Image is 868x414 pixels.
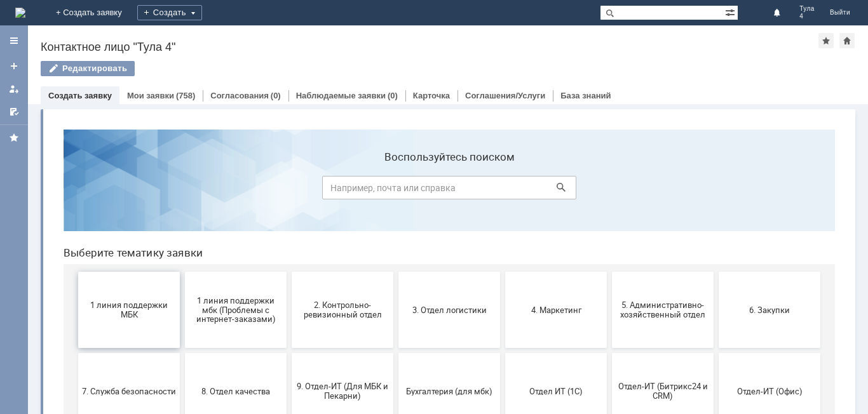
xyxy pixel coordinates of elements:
span: Отдел-ИТ (Битрикс24 и CRM) [562,262,656,281]
div: (758) [176,91,195,100]
button: 3. Отдел логистики [345,152,447,229]
div: Добавить в избранное [818,33,834,48]
div: Создать [137,5,202,20]
a: Мои заявки [127,91,174,100]
button: 2. Контрольно-ревизионный отдел [238,152,340,229]
span: Расширенный поиск [725,6,738,18]
button: 7. Служба безопасности [25,234,126,310]
button: Франчайзинг [132,315,233,391]
a: База знаний [560,91,611,100]
button: 9. Отдел-ИТ (Для МБК и Пекарни) [238,234,340,310]
span: 2. Контрольно-ревизионный отдел [242,181,336,200]
span: Тула [799,5,815,13]
button: 4. Маркетинг [452,152,553,229]
button: не актуален [452,315,553,391]
button: Отдел-ИТ (Офис) [665,234,767,310]
span: 6. Закупки [669,185,763,195]
a: Мои заявки [4,79,24,99]
button: [PERSON_NAME]. Услуги ИТ для МБК (оформляет L1) [345,315,447,391]
span: не актуален [456,348,550,357]
span: Отдел-ИТ (Офис) [669,267,763,276]
span: 4 [799,13,815,20]
a: Создать заявку [4,56,24,76]
a: Карточка [413,91,450,100]
a: Мои согласования [4,102,24,122]
button: Отдел-ИТ (Битрикс24 и CRM) [559,234,660,310]
span: 9. Отдел-ИТ (Для МБК и Пекарни) [242,262,336,281]
div: Сделать домашней страницей [839,33,855,48]
span: 4. Маркетинг [456,185,550,195]
span: 1 линия поддержки мбк (Проблемы с интернет-заказами) [135,176,229,204]
span: Отдел ИТ (1С) [456,267,550,276]
a: Согласования [210,91,269,100]
label: Воспользуйтесь поиском [269,31,523,44]
a: Перейти на домашнюю страницу [15,8,25,18]
div: Контактное лицо "Тула 4" [41,41,818,53]
span: 7. Служба безопасности [29,267,123,276]
div: (0) [271,91,281,100]
span: Бухгалтерия (для мбк) [349,267,443,276]
a: Наблюдаемые заявки [296,91,386,100]
span: Это соглашение не активно! [242,344,336,363]
button: 1 линия поддержки МБК [25,152,126,229]
span: 8. Отдел качества [135,267,229,276]
button: 1 линия поддержки мбк (Проблемы с интернет-заказами) [132,152,233,229]
a: Создать заявку [48,91,112,100]
button: 8. Отдел качества [132,234,233,310]
div: (0) [388,91,398,100]
img: logo [15,8,25,18]
span: 5. Административно-хозяйственный отдел [562,181,656,200]
button: Финансовый отдел [25,315,126,391]
header: Выберите тематику заявки [10,127,782,140]
button: Отдел ИТ (1С) [452,234,553,310]
button: 5. Административно-хозяйственный отдел [559,152,660,229]
button: 6. Закупки [665,152,767,229]
span: Франчайзинг [135,348,229,357]
button: Это соглашение не активно! [238,315,340,391]
span: Финансовый отдел [29,348,123,357]
button: Бухгалтерия (для мбк) [345,234,447,310]
span: [PERSON_NAME]. Услуги ИТ для МБК (оформляет L1) [349,338,443,367]
span: 3. Отдел логистики [349,185,443,195]
span: 1 линия поддержки МБК [29,181,123,200]
a: Соглашения/Услуги [465,91,545,100]
input: Например, почта или справка [269,57,523,80]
